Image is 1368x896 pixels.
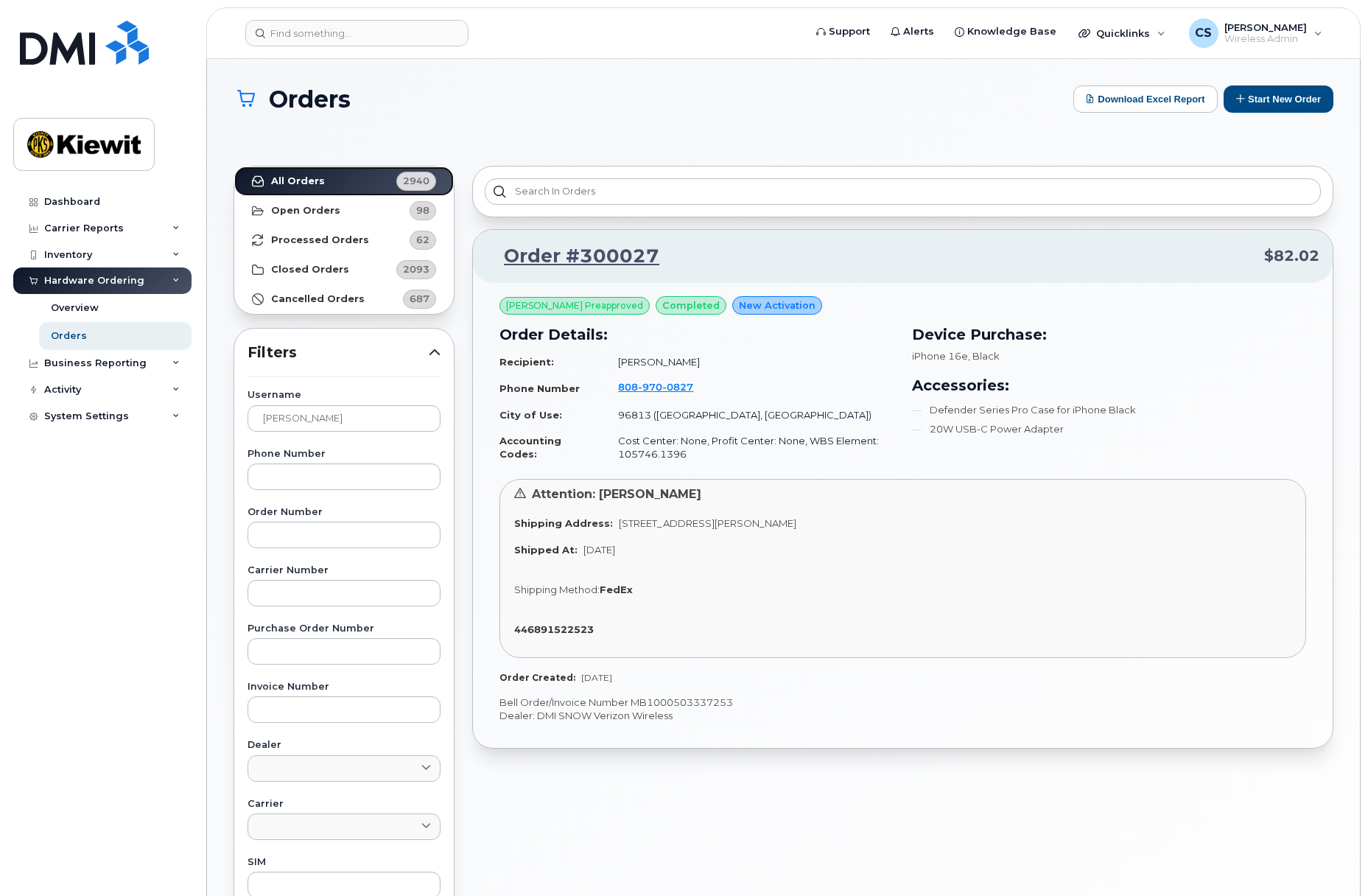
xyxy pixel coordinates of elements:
[271,234,369,246] strong: Processed Orders
[605,402,894,428] td: 96813 ([GEOGRAPHIC_DATA], [GEOGRAPHIC_DATA])
[662,298,720,312] span: completed
[618,381,711,393] a: 8089700827
[248,624,441,634] label: Purchase Order Number
[1304,832,1357,885] iframe: Messenger Launcher
[248,449,441,459] label: Phone Number
[514,584,600,595] span: Shipping Method:
[499,435,561,461] strong: Accounting Codes:
[605,349,894,375] td: [PERSON_NAME]
[248,858,441,867] label: SIM
[486,243,659,270] a: Order #300027
[234,255,454,284] a: Closed Orders2093
[248,566,441,575] label: Carrier Number
[638,381,662,393] span: 970
[269,86,351,112] span: Orders
[234,167,454,196] a: All Orders2940
[1224,85,1333,113] button: Start New Order
[499,382,580,394] strong: Phone Number
[514,623,594,635] strong: 446891522523
[499,709,1306,723] p: Dealer: DMI SNOW Verizon Wireless
[912,374,1307,396] h3: Accessories:
[912,350,968,362] span: iPhone 16e
[506,299,643,312] span: [PERSON_NAME] Preapproved
[514,517,613,529] strong: Shipping Address:
[403,174,429,188] span: 2940
[618,381,693,393] span: 808
[248,508,441,517] label: Order Number
[581,672,612,683] span: [DATE]
[499,356,554,368] strong: Recipient:
[248,391,441,400] label: Username
[248,342,429,363] span: Filters
[514,623,600,635] a: 446891522523
[271,293,365,305] strong: Cancelled Orders
[234,196,454,225] a: Open Orders98
[485,178,1321,205] input: Search in orders
[271,264,349,276] strong: Closed Orders
[912,403,1307,417] li: Defender Series Pro Case for iPhone Black
[271,175,325,187] strong: All Orders
[662,381,693,393] span: 0827
[912,422,1307,436] li: 20W USB-C Power Adapter
[1264,245,1319,267] span: $82.02
[416,203,429,217] span: 98
[499,323,894,346] h3: Order Details:
[499,696,1306,710] p: Bell Order/Invoice Number MB1000503337253
[605,428,894,467] td: Cost Center: None, Profit Center: None, WBS Element: 105746.1396
[403,262,429,276] span: 2093
[410,292,429,306] span: 687
[514,544,578,556] strong: Shipped At:
[234,284,454,314] a: Cancelled Orders687
[248,799,441,809] label: Carrier
[271,205,340,217] strong: Open Orders
[499,672,575,683] strong: Order Created:
[600,584,633,595] strong: FedEx
[499,409,562,421] strong: City of Use:
[248,682,441,692] label: Invoice Number
[968,350,1000,362] span: , Black
[248,741,441,750] label: Dealer
[739,298,815,312] span: New Activation
[532,487,701,501] span: Attention: [PERSON_NAME]
[583,544,615,556] span: [DATE]
[1073,85,1218,113] button: Download Excel Report
[619,517,796,529] span: [STREET_ADDRESS][PERSON_NAME]
[416,233,429,247] span: 62
[912,323,1307,346] h3: Device Purchase:
[234,225,454,255] a: Processed Orders62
